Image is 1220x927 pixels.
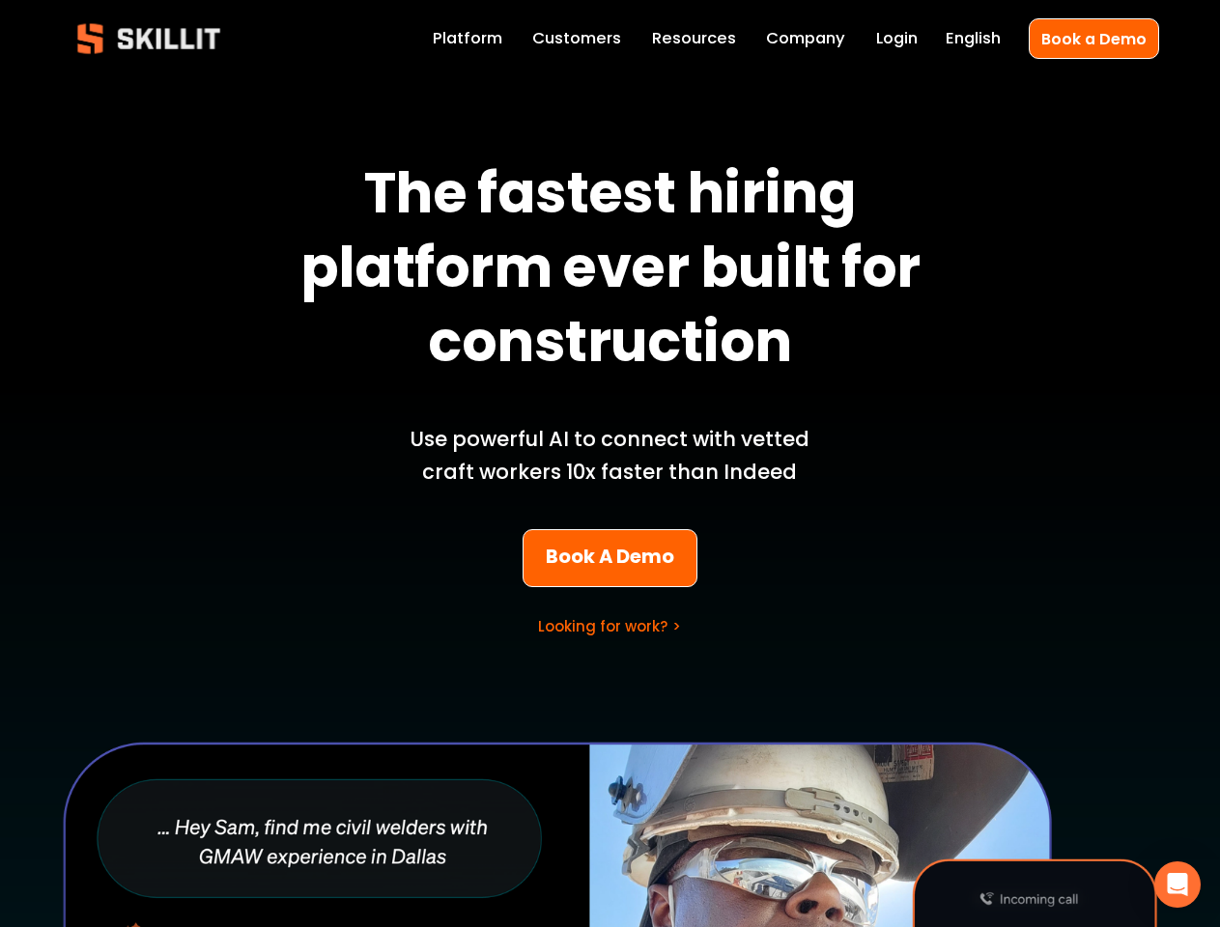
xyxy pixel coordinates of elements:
[1029,18,1159,58] a: Book a Demo
[538,616,681,636] a: Looking for work? >
[384,423,836,489] p: Use powerful AI to connect with vetted craft workers 10x faster than Indeed
[61,10,237,68] img: Skillit
[946,25,1001,52] div: language picker
[1154,861,1201,908] div: Open Intercom Messenger
[300,151,931,395] strong: The fastest hiring platform ever built for construction
[946,27,1001,51] span: English
[652,25,736,52] a: folder dropdown
[766,25,845,52] a: Company
[433,25,502,52] a: Platform
[876,25,918,52] a: Login
[523,529,696,587] a: Book A Demo
[532,25,621,52] a: Customers
[652,27,736,51] span: Resources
